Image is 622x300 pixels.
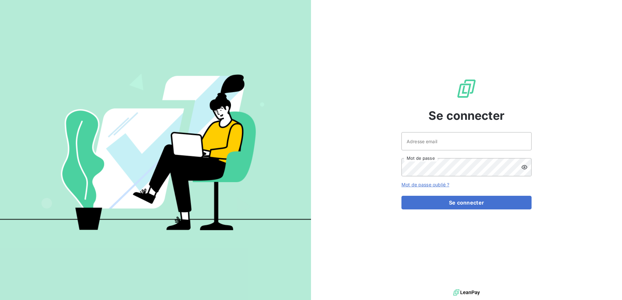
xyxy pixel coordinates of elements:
[428,107,505,124] span: Se connecter
[401,196,532,209] button: Se connecter
[453,288,480,297] img: logo
[456,78,477,99] img: Logo LeanPay
[401,132,532,150] input: placeholder
[401,182,449,187] a: Mot de passe oublié ?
